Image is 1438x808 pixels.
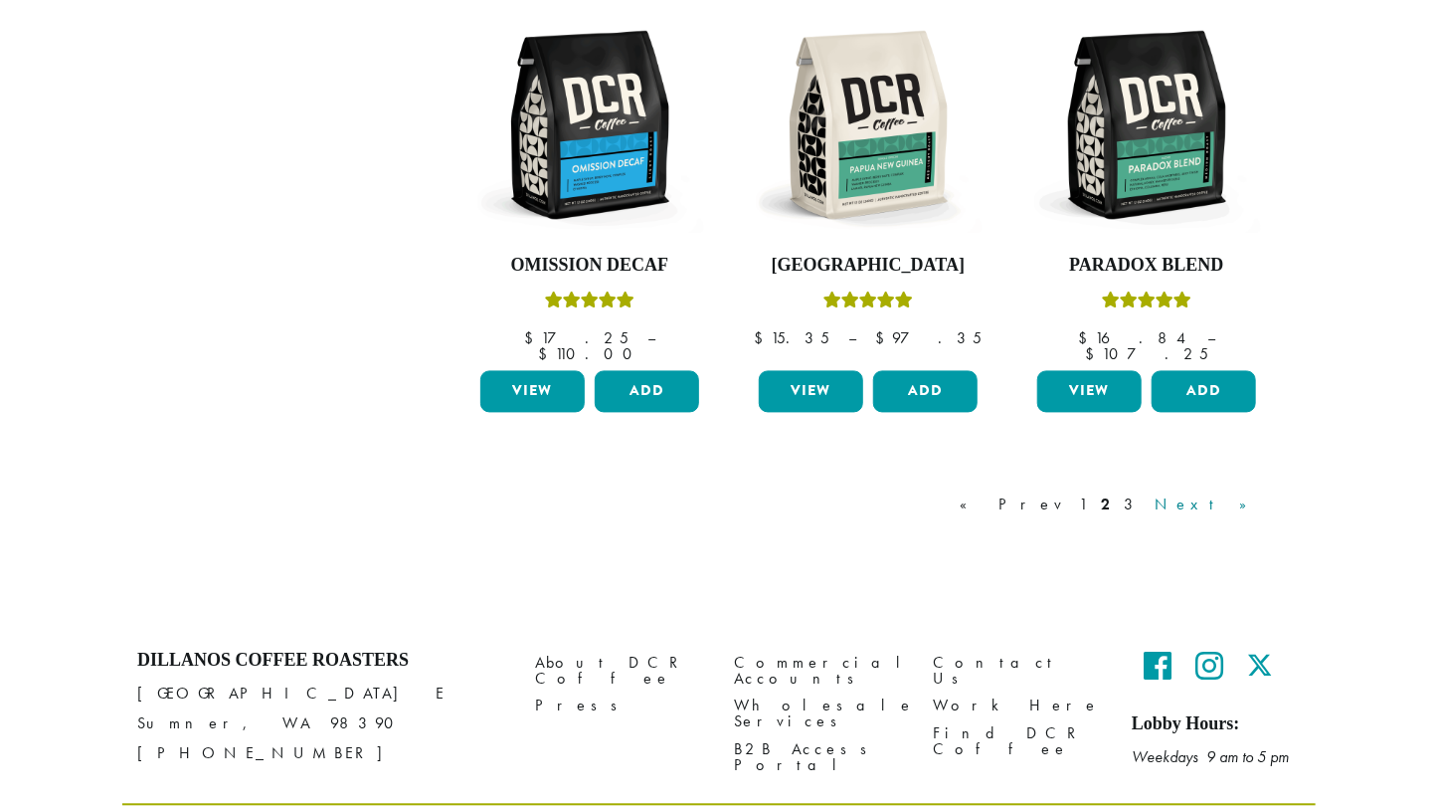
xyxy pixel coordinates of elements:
[1032,256,1261,278] h4: Paradox Blend
[754,328,771,349] span: $
[475,11,704,363] a: Omission DecafRated 4.33 out of 5
[1207,328,1215,349] span: –
[1097,494,1114,517] a: 2
[875,328,982,349] bdi: 97.35
[1120,494,1145,517] a: 3
[137,651,505,673] h4: Dillanos Coffee Roasters
[848,328,856,349] span: –
[1032,11,1261,240] img: DCR-12oz-Paradox-Blend-Stock-scaled.png
[1102,290,1191,319] div: Rated 5.00 out of 5
[823,290,913,319] div: Rated 5.00 out of 5
[475,256,704,278] h4: Omission Decaf
[1078,328,1188,349] bdi: 16.84
[1037,371,1142,413] a: View
[1152,371,1256,413] button: Add
[933,720,1102,763] a: Find DCR Coffee
[1032,11,1261,363] a: Paradox BlendRated 5.00 out of 5
[754,11,983,240] img: DCR-12oz-Papua-New-Guinea-Stock-scaled.png
[1078,328,1095,349] span: $
[734,694,903,736] a: Wholesale Services
[545,290,634,319] div: Rated 4.33 out of 5
[524,328,629,349] bdi: 17.25
[875,328,892,349] span: $
[647,328,655,349] span: –
[734,736,903,779] a: B2B Access Portal
[1132,714,1301,736] h5: Lobby Hours:
[734,651,903,694] a: Commercial Accounts
[535,651,704,694] a: About DCR Coffee
[1085,344,1102,365] span: $
[475,11,704,240] img: DCR-12oz-Omission-Decaf-scaled.png
[538,344,555,365] span: $
[956,494,1069,517] a: « Prev
[1151,494,1265,517] a: Next »
[933,651,1102,694] a: Contact Us
[759,371,863,413] a: View
[1132,747,1289,768] em: Weekdays 9 am to 5 pm
[754,11,983,363] a: [GEOGRAPHIC_DATA]Rated 5.00 out of 5
[873,371,978,413] button: Add
[1085,344,1208,365] bdi: 107.25
[933,694,1102,720] a: Work Here
[595,371,699,413] button: Add
[538,344,641,365] bdi: 110.00
[137,680,505,769] p: [GEOGRAPHIC_DATA] E Sumner, WA 98390 [PHONE_NUMBER]
[480,371,585,413] a: View
[754,328,829,349] bdi: 15.35
[535,694,704,720] a: Press
[524,328,541,349] span: $
[1075,494,1091,517] a: 1
[754,256,983,278] h4: [GEOGRAPHIC_DATA]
